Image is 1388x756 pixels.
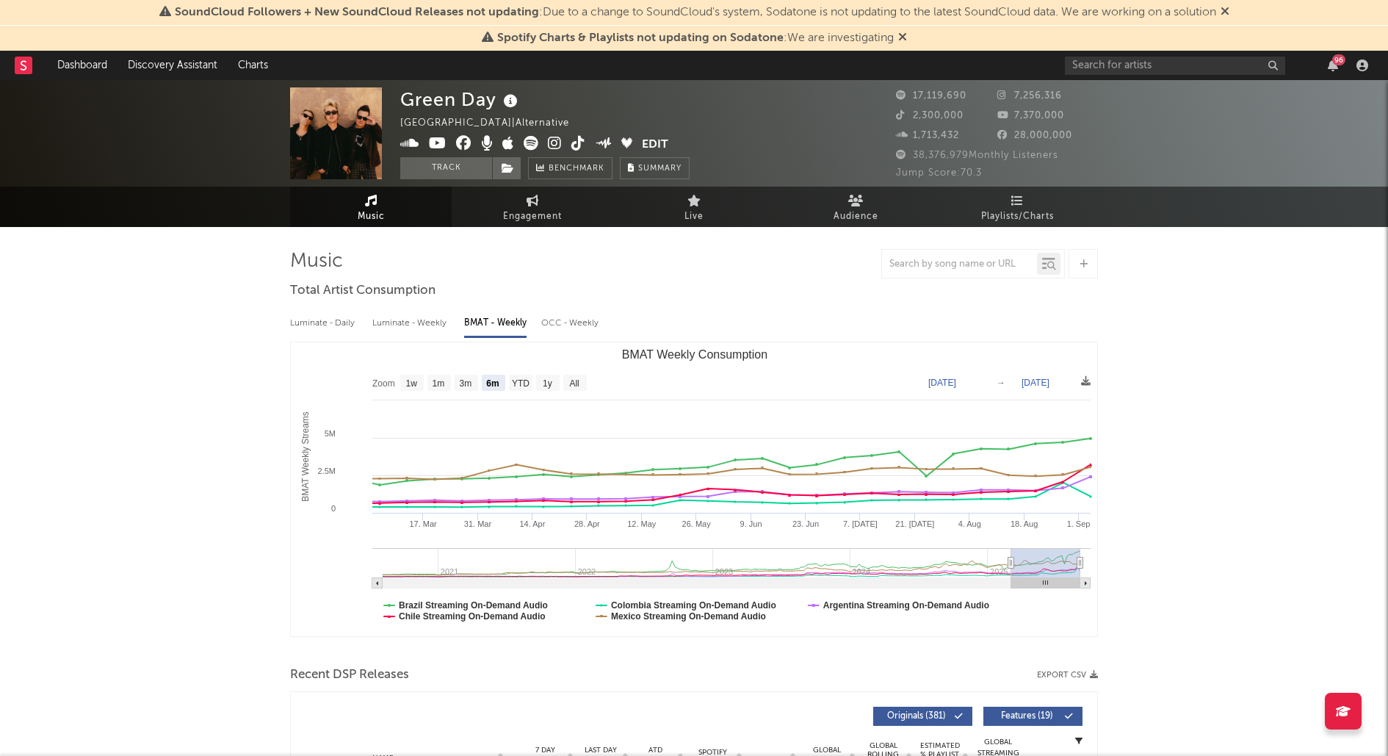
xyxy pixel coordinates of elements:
[843,519,878,528] text: 7. [DATE]
[627,519,657,528] text: 12. May
[541,311,600,336] div: OCC - Weekly
[928,378,956,388] text: [DATE]
[896,168,982,178] span: Jump Score: 70.3
[528,157,612,179] a: Benchmark
[896,91,966,101] span: 17,119,690
[613,187,775,227] a: Live
[486,378,499,389] text: 6m
[1328,60,1338,71] button: 96
[682,519,712,528] text: 26. May
[549,160,604,178] span: Benchmark
[569,378,579,389] text: All
[896,151,1058,160] span: 38,376,979 Monthly Listeners
[883,712,950,721] span: Originals ( 381 )
[300,411,311,502] text: BMAT Weekly Streams
[997,91,1062,101] span: 7,256,316
[175,7,539,18] span: SoundCloud Followers + New SoundCloud Releases not updating
[399,600,548,611] text: Brazil Streaming On-Demand Audio
[400,87,521,112] div: Green Day
[981,208,1054,226] span: Playlists/Charts
[331,504,336,513] text: 0
[823,600,989,611] text: Argentina Streaming On-Demand Audio
[497,32,784,44] span: Spotify Charts & Playlists not updating on Sodatone
[834,208,878,226] span: Audience
[620,157,690,179] button: Summary
[290,282,435,300] span: Total Artist Consumption
[400,115,586,132] div: [GEOGRAPHIC_DATA] | Alternative
[512,378,529,389] text: YTD
[611,611,766,622] text: Mexico Streaming On-Demand Audio
[399,611,546,622] text: Chile Streaming On-Demand Audio
[997,378,1005,388] text: →
[464,311,527,336] div: BMAT - Weekly
[228,51,278,80] a: Charts
[740,519,762,528] text: 9. Jun
[400,157,492,179] button: Track
[291,342,1098,636] svg: BMAT Weekly Consumption
[318,467,336,475] text: 2.5M
[1332,54,1345,65] div: 96
[543,378,552,389] text: 1y
[497,32,894,44] span: : We are investigating
[47,51,118,80] a: Dashboard
[290,311,358,336] div: Luminate - Daily
[775,187,936,227] a: Audience
[433,378,445,389] text: 1m
[896,111,964,120] span: 2,300,000
[1065,57,1285,75] input: Search for artists
[896,131,959,140] span: 1,713,432
[460,378,472,389] text: 3m
[503,208,562,226] span: Engagement
[290,666,409,684] span: Recent DSP Releases
[993,712,1060,721] span: Features ( 19 )
[642,136,668,154] button: Edit
[464,519,492,528] text: 31. Mar
[997,111,1064,120] span: 7,370,000
[873,707,972,726] button: Originals(381)
[638,165,682,173] span: Summary
[622,348,767,361] text: BMAT Weekly Consumption
[1022,378,1049,388] text: [DATE]
[409,519,437,528] text: 17. Mar
[684,208,704,226] span: Live
[574,519,600,528] text: 28. Apr
[1011,519,1038,528] text: 18. Aug
[958,519,981,528] text: 4. Aug
[290,187,452,227] a: Music
[372,378,395,389] text: Zoom
[936,187,1098,227] a: Playlists/Charts
[1221,7,1229,18] span: Dismiss
[175,7,1216,18] span: : Due to a change to SoundCloud's system, Sodatone is not updating to the latest SoundCloud data....
[325,429,336,438] text: 5M
[1067,519,1091,528] text: 1. Sep
[406,378,418,389] text: 1w
[372,311,449,336] div: Luminate - Weekly
[519,519,545,528] text: 14. Apr
[983,707,1082,726] button: Features(19)
[792,519,819,528] text: 23. Jun
[898,32,907,44] span: Dismiss
[997,131,1072,140] span: 28,000,000
[118,51,228,80] a: Discovery Assistant
[895,519,934,528] text: 21. [DATE]
[452,187,613,227] a: Engagement
[882,259,1037,270] input: Search by song name or URL
[1037,671,1098,680] button: Export CSV
[611,600,776,611] text: Colombia Streaming On-Demand Audio
[358,208,385,226] span: Music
